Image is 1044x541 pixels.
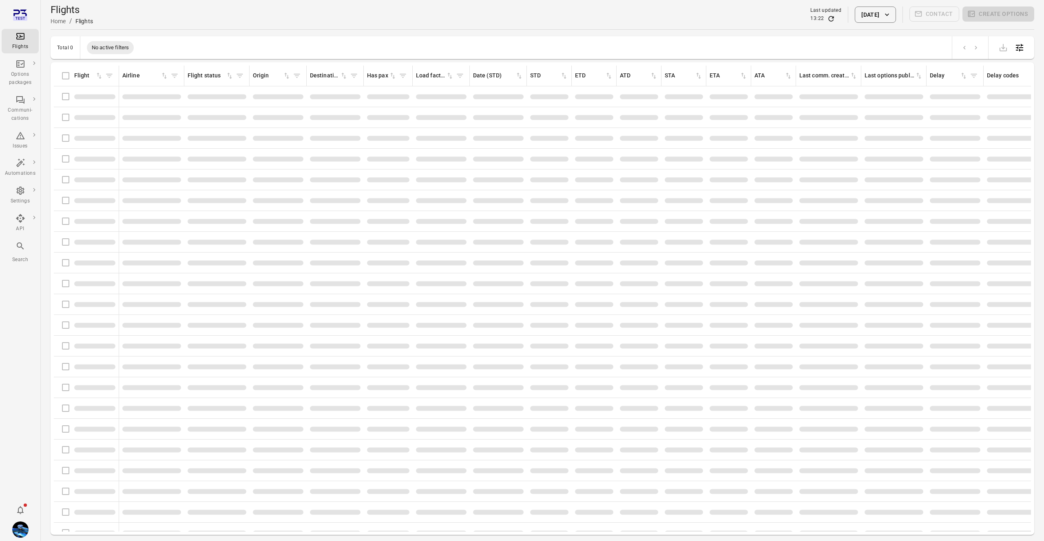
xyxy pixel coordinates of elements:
nav: Breadcrumbs [51,16,93,26]
button: Notifications [12,502,29,518]
div: Flights [5,43,35,51]
div: Sort by origin in ascending order [253,71,291,80]
li: / [69,16,72,26]
span: Please make a selection to export [995,43,1011,51]
div: Settings [5,197,35,205]
div: Communi-cations [5,106,35,123]
div: API [5,225,35,233]
button: Refresh data [827,15,835,23]
div: Sort by ATA in ascending order [754,71,792,80]
div: Total 0 [57,45,73,51]
div: Sort by load factor in ascending order [416,71,454,80]
div: Sort by flight status in ascending order [188,71,234,80]
div: Automations [5,169,35,178]
span: Filter by airline [168,70,181,82]
div: Sort by last communication created in ascending order [799,71,858,80]
div: Sort by flight in ascending order [74,71,103,80]
div: Sort by date (STD) in ascending order [473,71,523,80]
a: Settings [2,183,39,208]
div: Sort by has pax in ascending order [367,71,397,80]
div: Search [5,256,35,264]
nav: pagination navigation [959,42,982,53]
span: Filter by delay [968,70,980,82]
div: Sort by ETD in ascending order [575,71,613,80]
div: 13:22 [810,15,824,23]
div: Issues [5,142,35,150]
button: Search [2,239,39,266]
button: Open table configuration [1011,40,1028,56]
button: [DATE] [855,7,896,23]
div: Delay codes [987,71,1037,80]
div: Last updated [810,7,841,15]
a: API [2,211,39,235]
h1: Flights [51,3,93,16]
div: Sort by destination in ascending order [310,71,348,80]
span: Filter by has pax [397,70,409,82]
span: No active filters [87,44,134,52]
a: Issues [2,128,39,153]
span: Please make a selection to create communications [909,7,960,23]
div: Sort by ATD in ascending order [620,71,658,80]
div: Sort by ETA in ascending order [710,71,748,80]
span: Filter by destination [348,70,360,82]
img: shutterstock-1708408498.jpg [12,521,29,538]
div: Sort by delay in ascending order [930,71,968,80]
a: Flights [2,29,39,53]
button: Daníel Benediktsson [9,518,32,541]
div: Sort by airline in ascending order [122,71,168,80]
a: Options packages [2,57,39,89]
a: Communi-cations [2,92,39,125]
div: Sort by last options package published in ascending order [865,71,923,80]
span: Please make a selection to create an option package [962,7,1034,23]
div: Sort by STD in ascending order [530,71,568,80]
div: Options packages [5,70,35,87]
span: Filter by flight status [234,70,246,82]
div: Sort by STA in ascending order [665,71,703,80]
span: Filter by flight [103,70,115,82]
a: Home [51,18,66,24]
a: Automations [2,156,39,180]
div: Flights [75,17,93,25]
span: Filter by origin [291,70,303,82]
span: Filter by load factor [454,70,466,82]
